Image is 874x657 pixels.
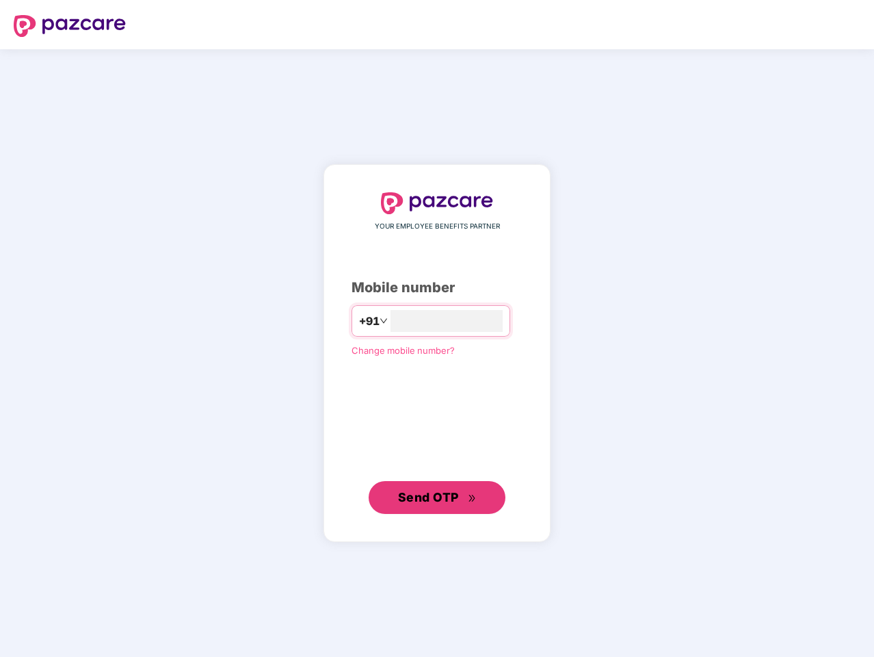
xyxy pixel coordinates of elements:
[359,313,380,330] span: +91
[380,317,388,325] span: down
[352,345,455,356] a: Change mobile number?
[352,277,522,298] div: Mobile number
[398,490,459,504] span: Send OTP
[14,15,126,37] img: logo
[369,481,505,514] button: Send OTPdouble-right
[381,192,493,214] img: logo
[375,221,500,232] span: YOUR EMPLOYEE BENEFITS PARTNER
[468,494,477,503] span: double-right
